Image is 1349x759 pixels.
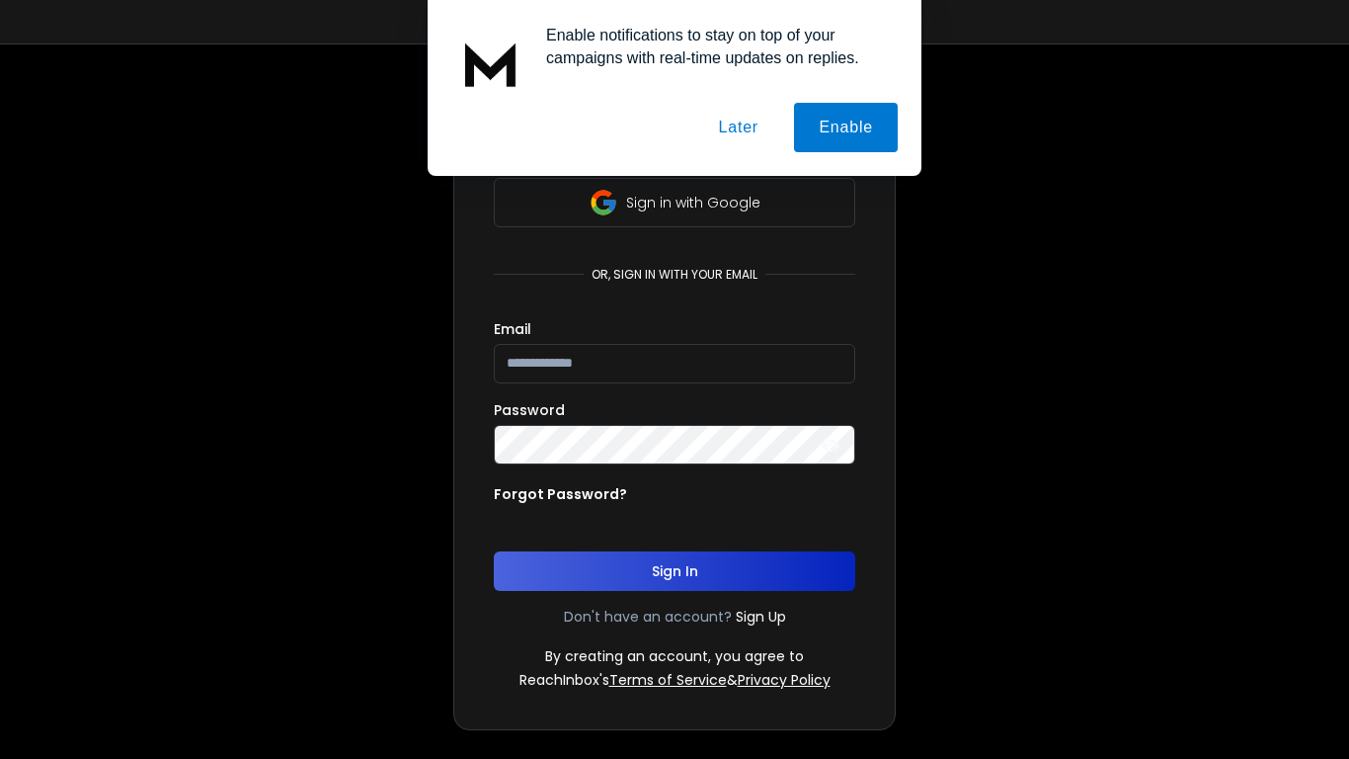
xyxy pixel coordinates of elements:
a: Sign Up [736,607,786,627]
button: Sign In [494,551,855,591]
label: Email [494,322,531,336]
p: or, sign in with your email [584,267,765,283]
label: Password [494,403,565,417]
a: Privacy Policy [738,670,831,690]
p: By creating an account, you agree to [545,646,804,666]
button: Sign in with Google [494,178,855,227]
img: notification icon [451,24,530,103]
p: Sign in with Google [626,193,760,212]
p: Don't have an account? [564,607,732,627]
a: Terms of Service [609,670,727,690]
button: Enable [794,103,898,152]
div: Enable notifications to stay on top of your campaigns with real-time updates on replies. [530,24,898,69]
p: Forgot Password? [494,484,627,504]
button: Later [693,103,782,152]
p: ReachInbox's & [519,670,831,690]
